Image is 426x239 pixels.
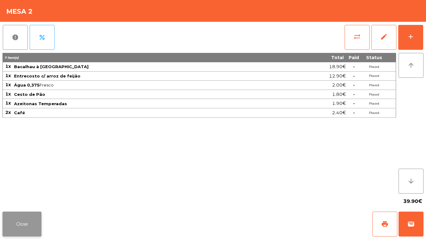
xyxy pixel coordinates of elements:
span: 2.00€ [332,81,346,89]
span: Azeitonas Temperadas [14,101,67,106]
span: 1x [5,73,11,78]
span: 1.80€ [332,90,346,99]
span: Bacalhau à [GEOGRAPHIC_DATA] [14,64,89,69]
span: 1x [5,100,11,106]
span: - [353,101,355,106]
span: wallet [407,220,415,228]
td: Placed [361,108,386,118]
span: - [353,82,355,88]
i: arrow_downward [407,177,415,185]
td: Placed [361,62,386,72]
button: print [372,212,397,237]
span: 1x [5,82,11,87]
span: 2.40€ [332,109,346,117]
td: Placed [361,99,386,108]
span: 18.90€ [329,63,346,71]
th: Status [361,53,386,62]
div: add [407,33,414,40]
span: 12.90€ [329,72,346,80]
span: 39.90€ [403,197,422,206]
span: print [381,220,389,228]
button: sync_alt [345,25,370,50]
span: 2x [5,110,11,115]
span: sync_alt [353,33,361,40]
span: Fresco [14,82,283,87]
button: arrow_upward [399,53,424,78]
span: Café [14,110,25,115]
button: wallet [399,212,424,237]
span: percent [38,34,46,41]
span: report [12,34,19,41]
span: edit [380,33,388,40]
span: - [353,64,355,69]
span: 1.90€ [332,99,346,108]
button: arrow_downward [399,169,424,194]
span: - [353,110,355,115]
th: Paid [346,53,361,62]
td: Placed [361,72,386,81]
td: Placed [361,90,386,99]
span: - [353,73,355,79]
button: edit [371,25,396,50]
span: Cesto de Pão [14,92,45,97]
span: Água 0,375 [14,82,40,87]
i: arrow_upward [407,62,415,69]
span: 1x [5,91,11,97]
span: 7 item(s) [4,56,19,60]
button: percent [30,25,55,50]
h4: Mesa 2 [6,7,33,16]
th: Total [284,53,346,62]
button: add [398,25,423,50]
button: Close [2,212,41,237]
span: - [353,91,355,97]
td: Placed [361,81,386,90]
span: Entrecosto c/ arroz de feijão [14,73,80,78]
span: 1x [5,63,11,69]
button: report [3,25,28,50]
